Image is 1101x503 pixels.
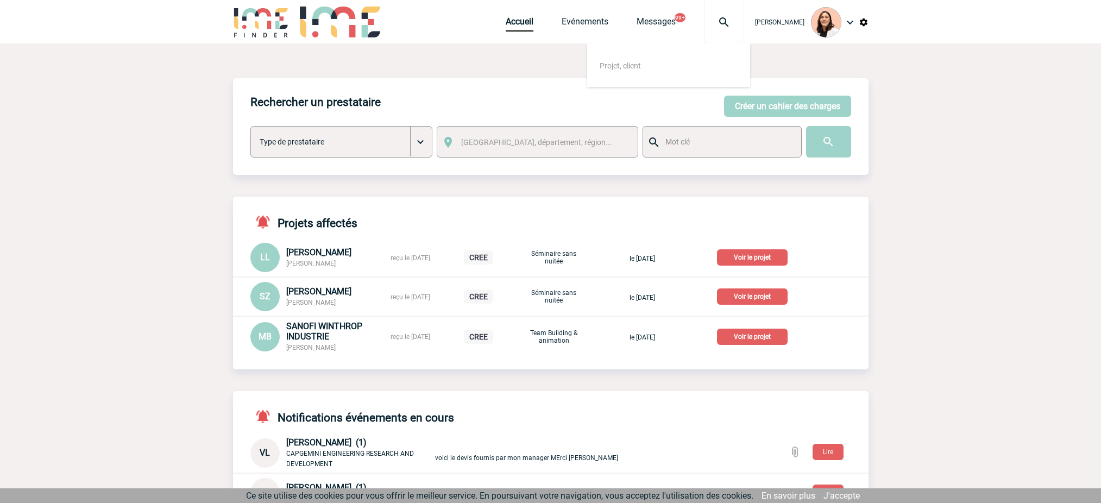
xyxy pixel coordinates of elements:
[391,293,430,301] span: reçu le [DATE]
[391,333,430,341] span: reçu le [DATE]
[286,260,336,267] span: [PERSON_NAME]
[286,299,336,306] span: [PERSON_NAME]
[813,485,844,501] button: Lire
[600,61,641,70] span: Projet, client
[755,18,804,26] span: [PERSON_NAME]
[675,13,685,22] button: 99+
[637,16,676,32] a: Messages
[813,444,844,460] button: Lire
[250,408,454,424] h4: Notifications événements en cours
[391,254,430,262] span: reçu le [DATE]
[250,437,433,468] div: Conversation privée : Client - Agence
[260,487,270,498] span: LB
[464,330,493,344] p: CREE
[804,487,852,497] a: Lire
[717,331,792,341] a: Voir le projet
[717,288,788,305] p: Voir le projet
[804,446,852,456] a: Lire
[286,321,362,342] span: SANOFI WINTHROP INDUSTRIE
[717,329,788,345] p: Voir le projet
[233,7,290,37] img: IME-Finder
[506,16,533,32] a: Accueil
[464,290,493,304] p: CREE
[461,138,612,147] span: [GEOGRAPHIC_DATA], département, région...
[286,286,351,297] span: [PERSON_NAME]
[250,487,690,497] a: LB [PERSON_NAME] (1) CAPGEMINI TECHNOLOGY SERVICES Bonjour Nous organisons une soirée recrutement...
[717,249,788,266] p: Voir le projet
[286,437,367,448] span: [PERSON_NAME] (1)
[255,408,278,424] img: notifications-active-24-px-r.png
[286,450,414,468] span: CAPGEMINI ENGINEERING RESEARCH AND DEVELOPMENT
[250,447,690,457] a: VL [PERSON_NAME] (1) CAPGEMINI ENGINEERING RESEARCH AND DEVELOPMENT voici le devis fournis par mo...
[286,482,367,493] span: [PERSON_NAME] (1)
[259,331,272,342] span: MB
[811,7,841,37] img: 129834-0.png
[630,255,655,262] span: le [DATE]
[527,250,581,265] p: Séminaire sans nuitée
[527,329,581,344] p: Team Building & animation
[464,250,493,265] p: CREE
[823,491,860,501] a: J'accepte
[286,247,351,257] span: [PERSON_NAME]
[246,491,753,501] span: Ce site utilise des cookies pour vous offrir le meilleur service. En poursuivant votre navigation...
[260,252,270,262] span: LL
[562,16,608,32] a: Evénements
[663,135,791,149] input: Mot clé
[250,96,381,109] h4: Rechercher un prestataire
[806,126,851,158] input: Submit
[630,334,655,341] span: le [DATE]
[717,252,792,262] a: Voir le projet
[260,291,270,301] span: SZ
[435,444,690,462] p: voici le devis fournis par mon manager MErci [PERSON_NAME]
[527,289,581,304] p: Séminaire sans nuitée
[260,448,270,458] span: VL
[286,344,336,351] span: [PERSON_NAME]
[762,491,815,501] a: En savoir plus
[250,214,357,230] h4: Projets affectés
[630,294,655,301] span: le [DATE]
[717,291,792,301] a: Voir le projet
[255,214,278,230] img: notifications-active-24-px-r.png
